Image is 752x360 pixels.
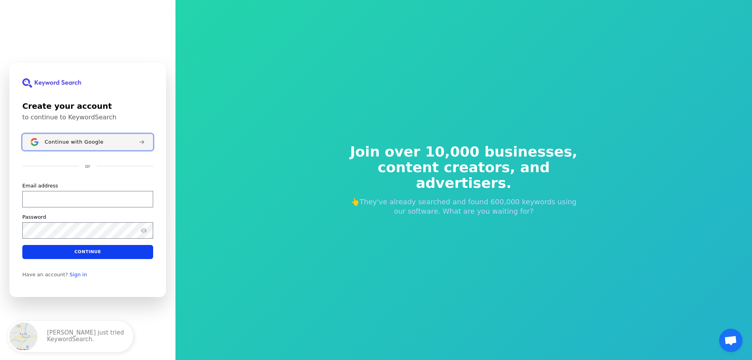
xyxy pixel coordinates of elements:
[9,322,38,351] img: Branson, Missouri, United States
[345,197,583,216] p: 👆They've already searched and found 600,000 keywords using our software. What are you waiting for?
[47,329,125,344] p: [PERSON_NAME] just tried KeywordSearch.
[22,100,153,112] h1: Create your account
[22,78,81,88] img: KeywordSearch
[22,214,46,221] label: Password
[345,160,583,191] span: content creators, and advertisers.
[45,139,103,145] span: Continue with Google
[70,272,87,278] a: Sign in
[22,272,68,278] span: Have an account?
[139,226,148,235] button: Show password
[22,182,58,189] label: Email address
[345,144,583,160] span: Join over 10,000 businesses,
[85,163,90,170] p: or
[22,245,153,259] button: Continue
[31,138,38,146] img: Sign in with Google
[22,134,153,150] button: Sign in with GoogleContinue with Google
[22,113,153,121] p: to continue to KeywordSearch
[719,329,743,352] a: Aprire la chat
